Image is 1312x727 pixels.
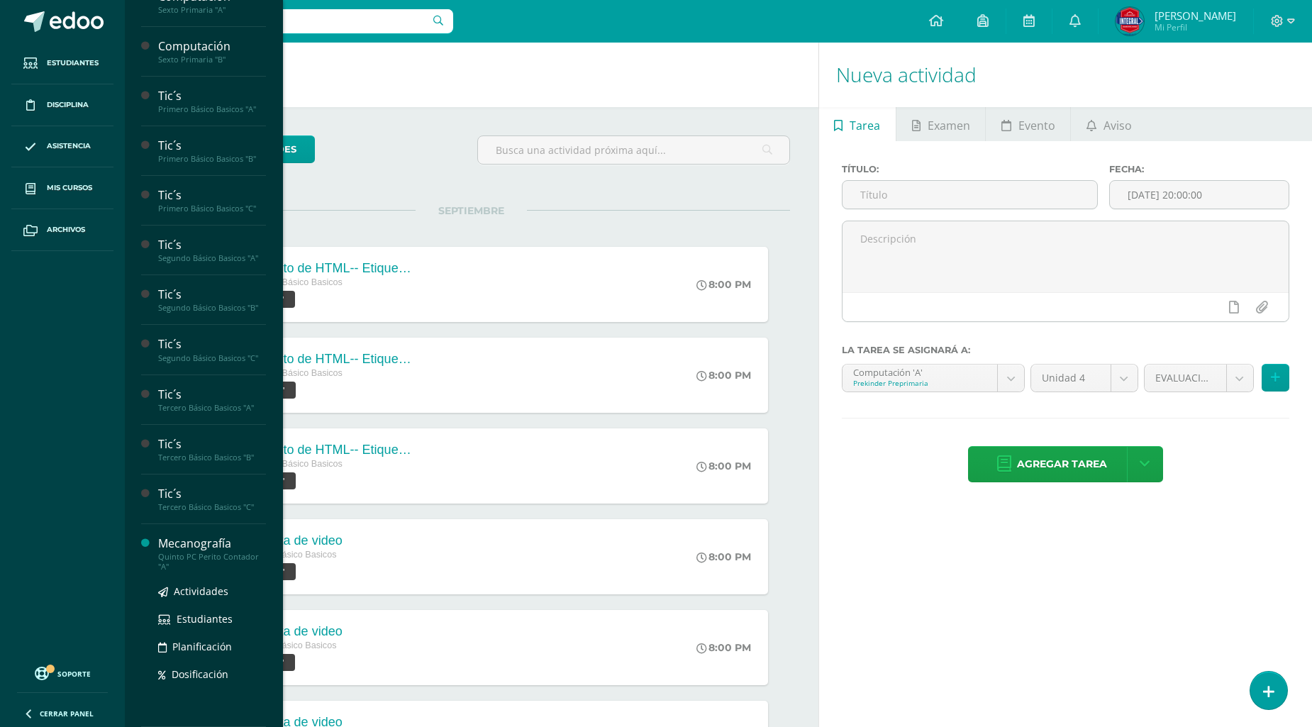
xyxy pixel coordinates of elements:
span: Unidad 4 [1042,365,1100,392]
a: Examen [896,107,985,141]
label: Título: [842,164,1099,174]
a: Computación 'A'Prekinder Preprimaria [843,365,1024,392]
div: 8:00 PM [696,460,751,472]
div: 8:00 PM [696,369,751,382]
a: Tic´sTercero Básico Basicos "A" [158,387,266,413]
a: ComputaciónSexto Primaria "B" [158,38,266,65]
span: Mi Perfil [1155,21,1236,33]
span: Dosificación [172,667,228,681]
span: Soporte [57,669,91,679]
div: Tic´s [158,387,266,403]
div: Tercero Básico Basicos "B" [158,453,266,462]
div: Segundo Básico Basicos "A" [158,253,266,263]
span: Tercero Básico Basicos [244,640,337,650]
input: Busca un usuario... [134,9,453,33]
a: Tic´sPrimero Básico Basicos "A" [158,88,266,114]
span: Asistencia [47,140,91,152]
div: Tic´s [158,287,266,303]
span: Mis cursos [47,182,92,194]
div: Computación [158,38,266,55]
div: Tercero Básico Basicos "A" [158,403,266,413]
h1: Actividades [142,43,801,107]
span: Cerrar panel [40,709,94,718]
a: Unidad 4 [1031,365,1138,392]
span: Segundo Básico Basicos [244,277,343,287]
div: Tercero Básico Basicos "C" [158,502,266,512]
div: Tic´s [158,187,266,204]
a: Tarea [819,107,896,141]
div: Primero Básico Basicos "C" [158,204,266,213]
img: 6567dd4201f82c4dcbe86bc0297fb11a.png [1116,7,1144,35]
span: Archivos [47,224,85,235]
a: Tic´sPrimero Básico Basicos "C" [158,187,266,213]
a: Tic´sSegundo Básico Basicos "B" [158,287,266,313]
div: Etiqueta de video [244,533,343,548]
label: Fecha: [1109,164,1289,174]
a: EVALUACIÒN FINAL (40.0%) [1145,365,1253,392]
a: MecanografíaQuinto PC Perito Contador "A" [158,535,266,572]
div: Tic´s [158,88,266,104]
span: Tarea [850,109,880,143]
div: Tic´s [158,237,266,253]
div: 8:00 PM [696,278,751,291]
a: Aviso [1071,107,1147,141]
a: Archivos [11,209,113,251]
a: Soporte [17,663,108,682]
div: Sexto Primaria "B" [158,55,266,65]
span: Tercero Básico Basicos [244,550,337,560]
span: Disciplina [47,99,89,111]
div: Segundo Básico Basicos "B" [158,303,266,313]
a: Mis cursos [11,167,113,209]
input: Título [843,181,1098,209]
div: Etiqueta de video [244,624,343,639]
div: Computación 'A' [853,365,986,378]
a: Tic´sTercero Básico Basicos "C" [158,486,266,512]
a: Tic´sTercero Básico Basicos "B" [158,436,266,462]
div: Sexto Primaria "A" [158,5,266,15]
div: 8:00 PM [696,550,751,563]
span: Estudiantes [177,612,233,626]
a: Actividades [158,583,266,599]
span: Aviso [1103,109,1132,143]
div: Segundo Básico Basicos "C" [158,353,266,363]
a: Planificación [158,638,266,655]
a: Tic´sSegundo Básico Basicos "C" [158,336,266,362]
a: Estudiantes [11,43,113,84]
a: Evento [986,107,1070,141]
input: Fecha de entrega [1110,181,1289,209]
div: Prekinder Preprimaria [853,378,986,388]
div: Mecanografía [158,535,266,552]
span: Segundo Básico Basicos [244,459,343,469]
div: Proyecto de HTML-- Etiqueta de video [244,443,414,457]
a: Estudiantes [158,611,266,627]
span: Planificación [172,640,232,653]
a: Dosificación [158,666,266,682]
div: Quinto PC Perito Contador "A" [158,552,266,572]
span: SEPTIEMBRE [416,204,527,217]
div: Tic´s [158,486,266,502]
div: Tic´s [158,436,266,453]
span: Actividades [174,584,228,598]
span: Estudiantes [47,57,99,69]
span: Segundo Básico Basicos [244,368,343,378]
a: Tic´sPrimero Básico Basicos "B" [158,138,266,164]
span: Agregar tarea [1017,447,1107,482]
a: Disciplina [11,84,113,126]
div: Primero Básico Basicos "B" [158,154,266,164]
input: Busca una actividad próxima aquí... [478,136,789,164]
div: Proyecto de HTML-- Etiqueta de video [244,261,414,276]
span: Evento [1018,109,1055,143]
span: [PERSON_NAME] [1155,9,1236,23]
span: EVALUACIÒN FINAL (40.0%) [1155,365,1216,392]
div: Tic´s [158,336,266,353]
a: Tic´sSegundo Básico Basicos "A" [158,237,266,263]
div: Proyecto de HTML-- Etiqueta de video [244,352,414,367]
label: La tarea se asignará a: [842,345,1289,355]
div: Tic´s [158,138,266,154]
span: Examen [928,109,970,143]
h1: Nueva actividad [836,43,1295,107]
div: Primero Básico Basicos "A" [158,104,266,114]
a: Asistencia [11,126,113,168]
div: 8:00 PM [696,641,751,654]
